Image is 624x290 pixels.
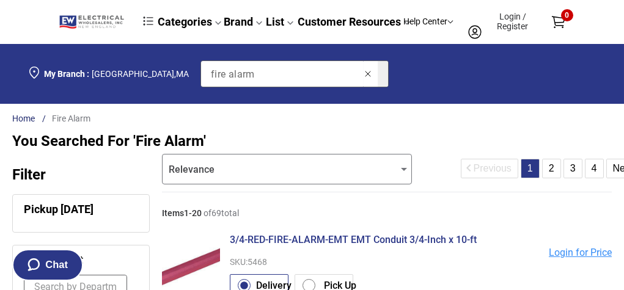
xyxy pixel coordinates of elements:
a: List [266,15,294,28]
div: Name for product 3/4-RED-FIRE-ALARM-EMT EMT Conduit 3/4-Inch x 10-ft [230,224,477,254]
button: 4 [585,159,604,178]
a: Home Link [12,114,40,123]
button: 2 [542,159,561,178]
div: Pickup [DATE] [24,203,138,216]
p: Filter [12,167,46,182]
span: 0 [561,9,573,21]
a: Login for Price [477,247,612,269]
div: Section row [29,60,408,87]
div: You searched for 'fire alarm' [12,132,612,150]
div: Section row [162,153,411,184]
button: 1 [521,159,540,178]
span: Login / Register [483,12,542,31]
img: dcb64e45f5418a636573a8ace67a09fc.svg [143,16,153,26]
a: Login / Register [463,2,542,42]
div: Section row [12,114,612,123]
span: Pickup [DATE] [24,203,94,216]
p: of 69 total [162,208,239,218]
button: Chat [12,249,83,281]
a: Logo [59,15,134,29]
div: Section row [362,2,565,42]
a: Brand [224,15,263,28]
a: Fire Alarm [52,114,90,123]
div: Department [24,253,138,266]
span: My Branch : [44,69,89,79]
span: Relevance [163,164,215,175]
a: Categories [143,15,221,28]
div: Help Center [403,7,453,37]
button: Search Products [378,61,398,87]
p: Help Center [403,15,447,28]
button: Clear search field [363,61,378,87]
div: Section row [12,127,612,153]
button: Previous [461,159,518,178]
div: Section row [162,153,612,192]
div: Section row [29,60,595,87]
span: 3/4-RED-FIRE-ALARM-EMT EMT Conduit 3/4-Inch x 10-ft [230,234,477,245]
button: Relevance [162,154,411,184]
img: Logo [59,15,128,29]
button: 3 [563,159,582,178]
span: Chat [45,259,68,270]
a: Customer Resources [298,15,411,28]
span: [GEOGRAPHIC_DATA] , MA [92,69,189,79]
span: Items 1 - 20 [162,208,202,218]
input: Clear search fieldSearch Products [201,61,364,87]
